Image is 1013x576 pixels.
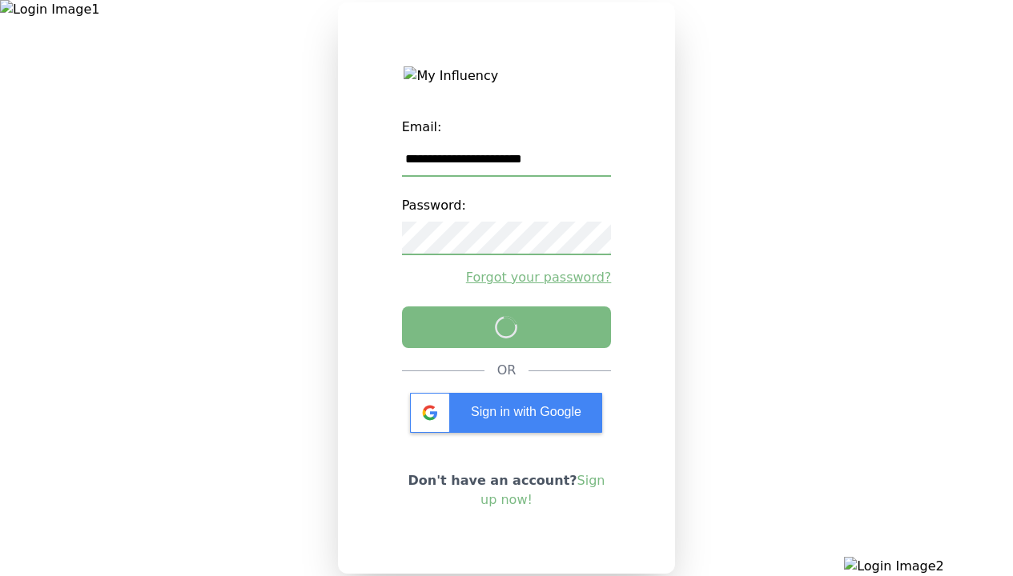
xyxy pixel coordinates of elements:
div: Sign in with Google [410,393,602,433]
label: Password: [402,190,612,222]
p: Don't have an account? [402,471,612,510]
img: My Influency [404,66,609,86]
span: Sign in with Google [471,405,581,418]
a: Forgot your password? [402,268,612,287]
img: Login Image2 [844,557,1013,576]
div: OR [497,361,517,380]
label: Email: [402,111,612,143]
